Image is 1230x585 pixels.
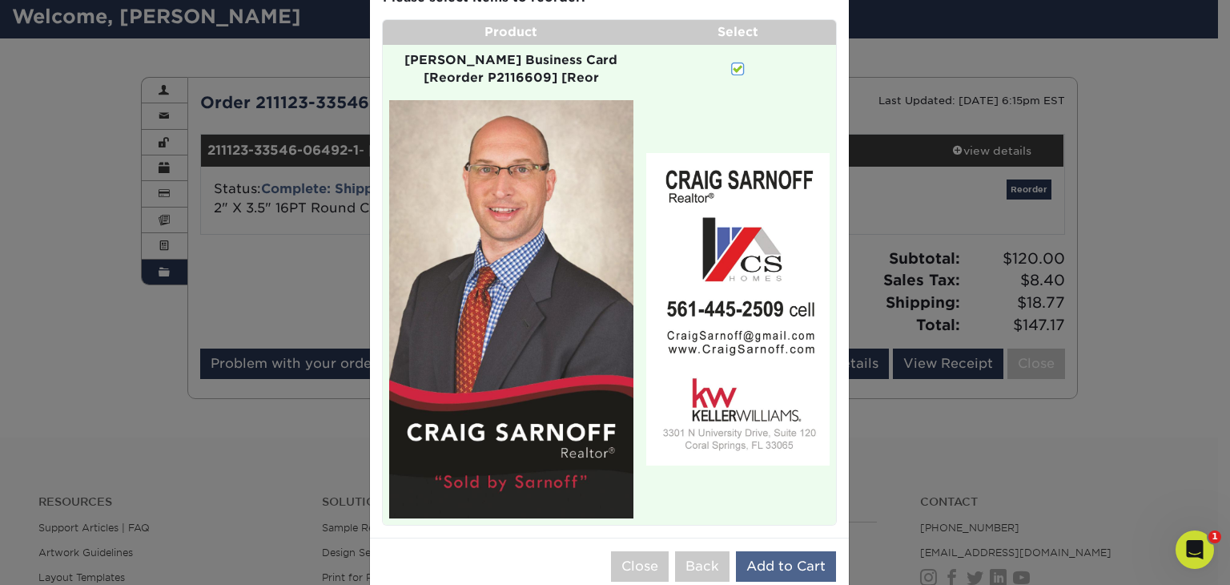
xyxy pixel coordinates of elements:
span: 1 [1208,531,1221,543]
iframe: Intercom live chat [1176,531,1214,569]
img: 1c0c094d-f641-4c00-bb07-f512f6c7bfa4.jpg [646,153,829,465]
strong: Select [717,24,758,39]
button: Close [611,551,669,582]
button: Add to Cart [736,551,836,582]
strong: [PERSON_NAME] Business Card [Reorder P2116609] [Reor [404,52,617,86]
button: Back [675,551,730,582]
img: 752f55eb-f944-45ca-b4a2-896a7cea9407.jpg [389,100,634,518]
strong: Product [484,24,537,39]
